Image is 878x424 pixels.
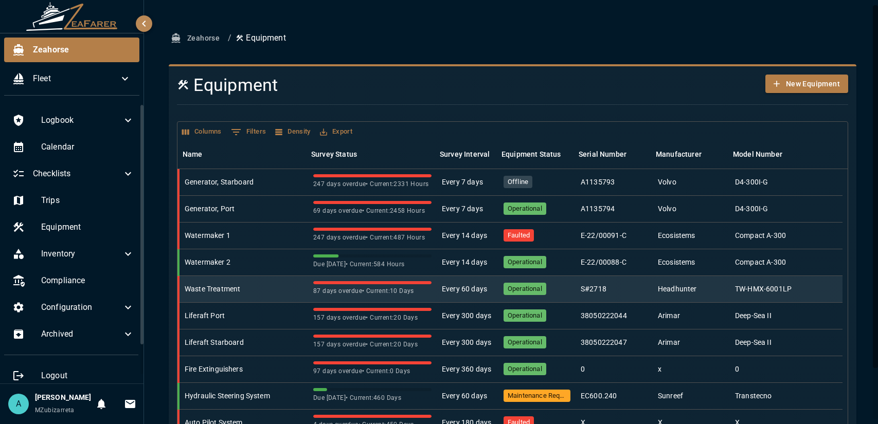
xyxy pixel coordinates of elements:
[735,177,768,187] div: D4-300I-G
[185,284,240,294] div: Waste Treatment
[4,363,142,388] div: Logout
[91,394,112,414] button: Notifications
[236,32,285,44] p: Equipment
[581,204,615,214] div: A1135794
[4,242,142,266] div: Inventory
[581,177,615,187] div: A1135793
[185,177,254,187] div: Generator, Starboard
[658,391,683,401] div: Sunreef
[581,284,606,294] div: S#2718
[41,248,122,260] span: Inventory
[185,204,235,214] div: Generator, Port
[4,135,142,159] div: Calendar
[579,140,626,169] div: Serial Number
[317,124,355,140] button: Export
[574,140,651,169] div: Serial Number
[4,161,142,186] div: Checklists
[728,140,805,169] div: Model Number
[35,407,75,414] span: MZubizarreta
[735,230,786,241] div: Compact A-300
[4,215,142,239] div: Equipment
[4,295,142,320] div: Configuration
[177,140,306,169] div: Name
[442,230,487,241] div: Every 14 days
[504,257,546,267] span: Operational
[504,364,546,374] span: Operational
[33,72,119,85] span: Fleet
[581,257,626,267] div: E-22/00088-C
[185,364,243,374] div: Fire Extinguishers
[651,140,728,169] div: Manufacturer
[658,337,680,347] div: Arimar
[169,29,224,48] button: Zeahorse
[581,337,627,347] div: 38050222047
[33,168,122,180] span: Checklists
[185,257,230,267] div: Watermaker 2
[504,284,546,294] span: Operational
[185,337,244,347] div: Liferaft Starboard
[180,124,224,140] button: Select columns
[41,194,134,207] span: Trips
[177,75,735,96] h4: Equipment
[41,370,134,382] span: Logout
[658,310,680,321] div: Arimar
[41,301,122,314] span: Configuration
[656,140,702,169] div: Manufacturer
[658,364,661,374] div: x
[120,394,140,414] button: Invitations
[41,114,122,126] span: Logbook
[504,231,534,241] span: Faulted
[504,391,570,401] span: Maintenance Required
[442,364,491,374] div: Every 360 days
[504,204,546,214] span: Operational
[313,313,432,323] span: 157 days overdue • Current: 20 Days
[442,284,487,294] div: Every 60 days
[313,206,432,216] span: 69 days overdue • Current: 2458 Hours
[313,366,432,377] span: 97 days overdue • Current: 0 Days
[228,124,269,140] button: Show filters
[185,310,225,321] div: Liferaft Port
[733,140,782,169] div: Model Number
[442,257,487,267] div: Every 14 days
[735,364,739,374] div: 0
[735,310,772,321] div: Deep-Sea II
[313,260,432,270] span: Due [DATE] • Current: 584 Hours
[8,394,29,414] div: A
[185,391,270,401] div: Hydraulic Steering System
[41,221,134,233] span: Equipment
[735,391,772,401] div: Transtecno
[183,140,203,169] div: Name
[735,284,792,294] div: TW-HMX-6001LP
[313,233,432,243] span: 247 days overdue • Current: 487 Hours
[33,44,131,56] span: Zeahorse
[4,38,139,62] div: Zeahorse
[581,364,585,374] div: 0
[35,392,91,403] h6: [PERSON_NAME]
[41,141,134,153] span: Calendar
[442,310,491,321] div: Every 300 days
[4,66,139,91] div: Fleet
[581,391,617,401] div: EC600.240
[313,340,432,350] span: 157 days overdue • Current: 20 Days
[735,257,786,267] div: Compact A-300
[313,179,432,190] span: 247 days overdue • Current: 2331 Hours
[4,322,142,346] div: Archived
[504,177,532,187] span: Offline
[442,204,483,214] div: Every 7 days
[185,230,230,241] div: Watermaker 1
[735,204,768,214] div: D4-300I-G
[496,140,574,169] div: Equipment Status
[658,177,676,187] div: Volvo
[41,274,134,287] span: Compliance
[765,75,848,94] button: New Equipment
[311,140,357,169] div: Survey Status
[581,230,626,241] div: E-22/00091-C
[504,338,546,347] span: Operational
[442,337,491,347] div: Every 300 days
[442,391,487,401] div: Every 60 days
[435,140,496,169] div: Survey Interval
[26,2,118,31] img: ZeaFarer Logo
[735,337,772,347] div: Deep-Sea II
[306,140,435,169] div: Survey Status
[442,177,483,187] div: Every 7 days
